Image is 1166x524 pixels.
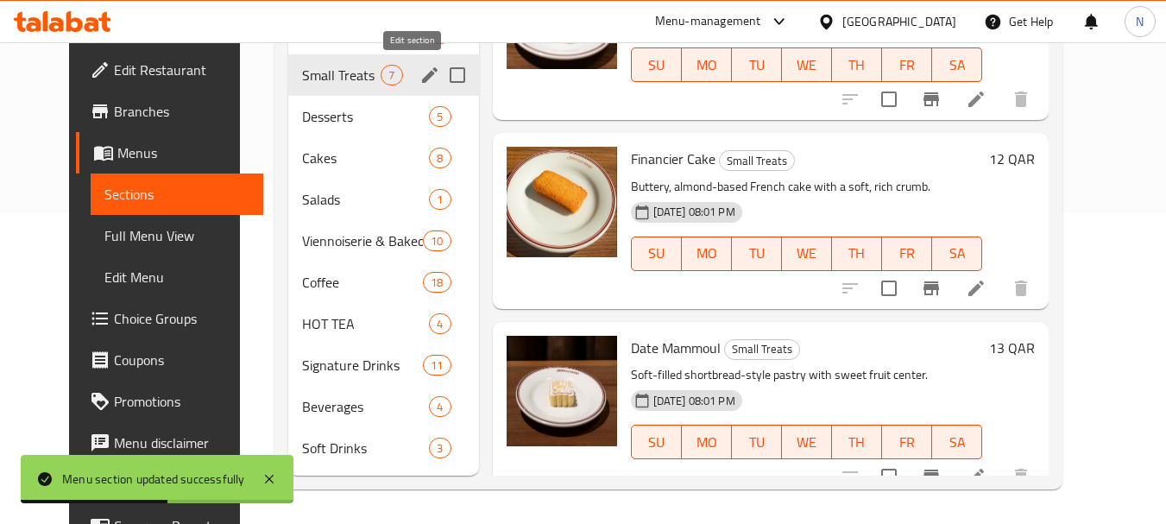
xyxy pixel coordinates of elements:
button: SA [932,425,982,459]
button: WE [782,425,832,459]
span: Select to update [871,81,907,117]
span: TH [839,430,875,455]
span: Edit Menu [104,267,250,287]
button: SU [631,47,682,82]
button: SU [631,237,682,271]
p: Buttery, almond-based French cake with a soft, rich crumb. [631,176,983,198]
span: Beverages [302,396,429,417]
button: delete [1000,456,1042,497]
span: SU [639,241,675,266]
button: TH [832,47,882,82]
span: SA [939,430,975,455]
a: Edit Restaurant [76,49,264,91]
span: TU [739,430,775,455]
span: Cakes [302,148,429,168]
a: Full Menu View [91,215,264,256]
span: Select to update [871,270,907,306]
button: WE [782,47,832,82]
a: Branches [76,91,264,132]
button: SU [631,425,682,459]
span: 11 [424,357,450,374]
a: Choice Groups [76,298,264,339]
span: 10 [424,233,450,249]
button: FR [882,47,932,82]
a: Edit Menu [91,256,264,298]
span: Viennoiserie & Baked Goods [302,230,423,251]
div: Small Treats [719,150,795,171]
div: Viennoiserie & Baked Goods10 [288,220,478,262]
div: Salads1 [288,179,478,220]
img: Date Mammoul [507,336,617,446]
span: Coffee [302,272,423,293]
button: edit [417,62,443,88]
span: Edit Restaurant [114,60,250,80]
span: Soft Drinks [302,438,429,458]
span: Menu disclaimer [114,432,250,453]
a: Menu disclaimer [76,422,264,464]
span: Date Mammoul [631,335,721,361]
span: Full Menu View [104,225,250,246]
div: Desserts5 [288,96,478,137]
button: TU [732,425,782,459]
button: MO [682,425,732,459]
div: items [381,65,402,85]
a: Edit menu item [966,278,986,299]
p: Soft-filled shortbread-style pastry with sweet fruit center. [631,364,983,386]
div: Small Treats [302,65,381,85]
a: Edit menu item [966,466,986,487]
span: Small Treats [725,339,799,359]
button: FR [882,425,932,459]
img: Financier Cake [507,147,617,257]
div: HOT TEA4 [288,303,478,344]
span: 5 [430,109,450,125]
span: 4 [430,316,450,332]
span: MO [689,430,725,455]
span: WE [789,430,825,455]
div: [GEOGRAPHIC_DATA] [842,12,956,31]
span: WE [789,53,825,78]
span: Promotions [114,391,250,412]
div: Soft Drinks3 [288,427,478,469]
div: items [429,396,451,417]
div: Small Treats [724,339,800,360]
div: Cakes8 [288,137,478,179]
span: N [1136,12,1144,31]
a: Edit menu item [966,89,986,110]
h6: 13 QAR [989,336,1035,360]
span: TU [739,241,775,266]
button: Branch-specific-item [911,79,952,120]
button: TU [732,237,782,271]
span: HOT TEA [302,313,429,334]
div: items [423,230,451,251]
a: Coupons [76,339,264,381]
span: 1 [430,192,450,208]
span: SU [639,53,675,78]
div: Beverages4 [288,386,478,427]
span: SU [639,430,675,455]
div: Menu-management [655,11,761,32]
div: items [429,438,451,458]
span: MO [689,241,725,266]
span: TH [839,241,875,266]
button: delete [1000,79,1042,120]
button: TH [832,425,882,459]
button: SA [932,47,982,82]
button: MO [682,237,732,271]
button: TH [832,237,882,271]
div: Signature Drinks11 [288,344,478,386]
h6: 12 QAR [989,147,1035,171]
button: MO [682,47,732,82]
span: FR [889,430,925,455]
button: Branch-specific-item [911,456,952,497]
button: FR [882,237,932,271]
span: Financier Cake [631,146,715,172]
span: Choice Groups [114,308,250,329]
span: Signature Drinks [302,355,423,376]
span: Coupons [114,350,250,370]
span: Menus [117,142,250,163]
